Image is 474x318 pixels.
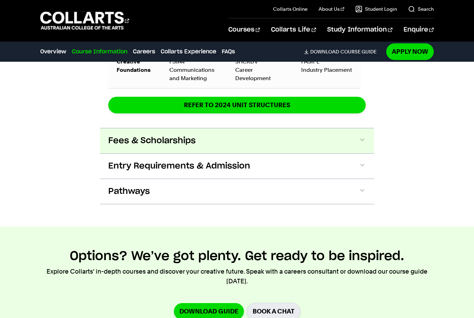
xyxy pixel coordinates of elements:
[304,49,382,55] a: DownloadCourse Guide
[408,6,434,12] a: Search
[355,6,397,12] a: Student Login
[319,6,344,12] a: About Us
[386,43,434,60] a: Apply Now
[271,18,316,41] a: Collarts Life
[40,267,434,286] p: Explore Collarts' in-depth courses and discover your creative future. Speak with a careers consul...
[301,58,352,74] div: FASIPL Industry Placement
[100,128,374,153] button: Fees & Scholarships
[273,6,307,12] a: Collarts Online
[161,52,227,88] td: FSIA4 Communications and Marketing
[222,48,235,56] a: FAQs
[227,52,293,88] td: SHCRDV Career Development
[161,48,216,56] a: Collarts Experience
[70,249,404,264] h2: Options? We’ve got plenty. Get ready to be inspired.
[40,48,66,56] a: Overview
[327,18,392,41] a: Study Information
[108,186,150,197] span: Pathways
[108,97,366,113] a: REFER TO 2024 unit structures
[228,18,260,41] a: Courses
[100,179,374,204] button: Pathways
[404,18,434,41] a: Enquire
[72,48,127,56] a: Course Information
[108,135,196,146] span: Fees & Scholarships
[133,48,155,56] a: Careers
[310,49,339,55] span: Download
[100,154,374,179] button: Entry Requirements & Admission
[40,11,129,31] div: Go to homepage
[108,161,250,172] span: Entry Requirements & Admission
